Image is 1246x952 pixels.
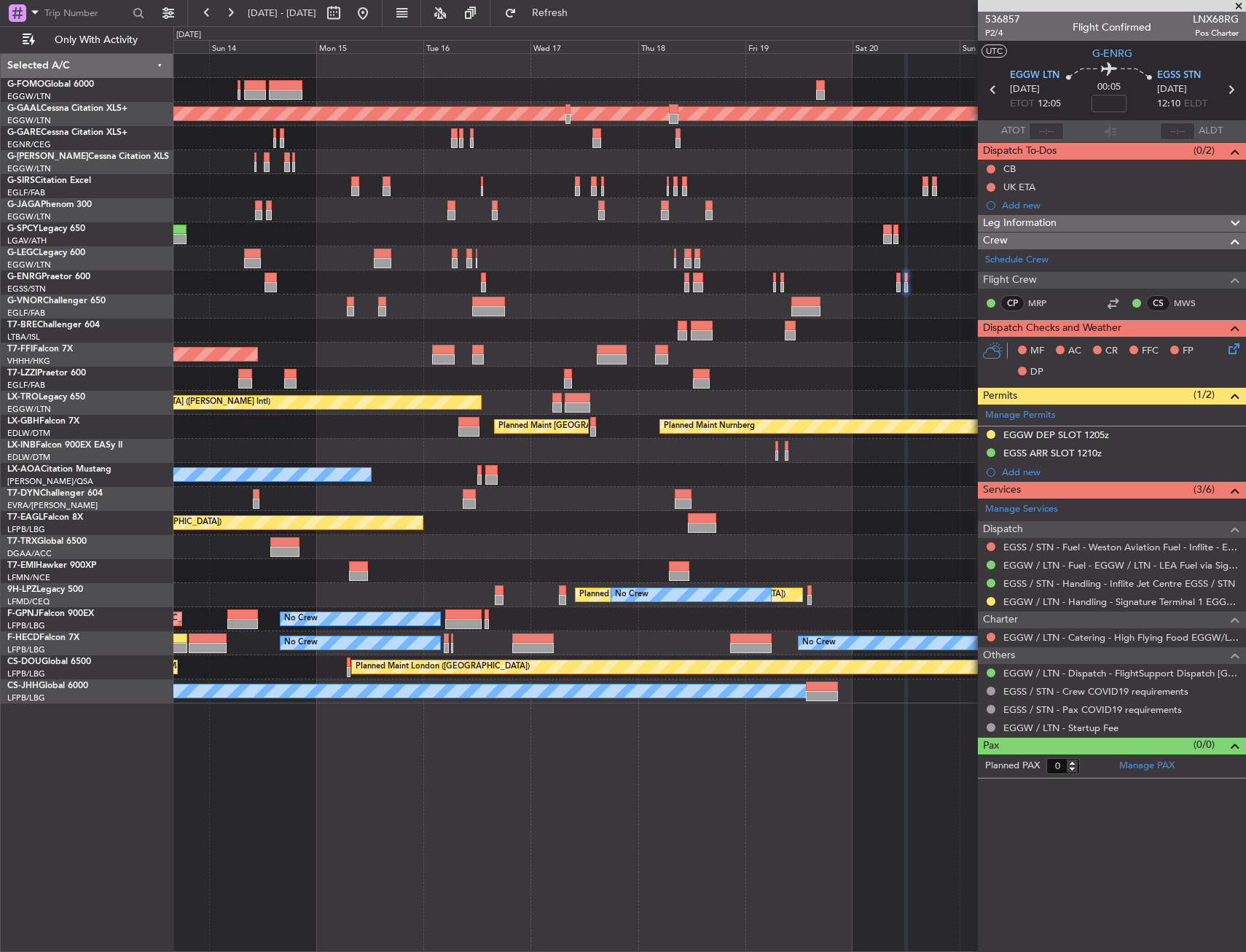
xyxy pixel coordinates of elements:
div: No Crew [284,632,318,654]
span: EGSS STN [1157,69,1201,83]
a: T7-EAGLFalcon 8X [7,513,83,522]
a: EGGW / LTN - Fuel - EGGW / LTN - LEA Fuel via Signature in EGGW [1003,559,1239,571]
span: 12:05 [1038,97,1061,112]
span: T7-TRX [7,537,37,546]
span: ELDT [1184,97,1207,112]
a: EGNR/CEG [7,139,51,150]
span: G-ENRG [1092,46,1132,61]
span: Dispatch Checks and Weather [983,320,1121,337]
a: T7-LZZIPraetor 600 [7,369,86,378]
span: Pax [983,738,999,754]
span: Pos Charter [1193,27,1239,39]
span: FFC [1142,344,1159,359]
span: Refresh [520,8,581,18]
a: EGSS / STN - Pax COVID19 requirements [1003,703,1182,716]
span: Dispatch To-Dos [983,143,1057,160]
a: LFPB/LBG [7,524,45,535]
a: EGGW / LTN - Handling - Signature Terminal 1 EGGW / LTN [1003,596,1239,608]
a: LFMD/CEQ [7,596,50,607]
span: 536857 [985,12,1020,27]
a: EGGW / LTN - Dispatch - FlightSupport Dispatch [GEOGRAPHIC_DATA] [1003,667,1239,679]
span: CS-JHH [7,682,39,690]
span: G-VNOR [7,297,43,305]
span: LX-INB [7,441,36,450]
a: EGGW/LTN [7,163,51,174]
a: DGAA/ACC [7,548,52,559]
span: 00:05 [1097,80,1121,95]
div: Wed 17 [530,40,638,53]
a: EGGW / LTN - Startup Fee [1003,722,1118,734]
span: MF [1030,344,1044,359]
a: EGSS / STN - Fuel - Weston Aviation Fuel - Inflite - EGSS / STN [1003,541,1239,553]
div: Fri 19 [745,40,853,53]
span: T7-EAGL [7,513,43,522]
span: Crew [983,233,1008,249]
a: EGLF/FAB [7,380,45,391]
span: Services [983,482,1021,499]
span: DP [1030,365,1043,380]
a: T7-DYNChallenger 604 [7,489,103,498]
a: EGSS / STN - Crew COVID19 requirements [1003,685,1188,698]
a: T7-FFIFalcon 7X [7,345,73,354]
span: P2/4 [985,27,1020,39]
a: G-VNORChallenger 650 [7,297,106,305]
div: Planned [GEOGRAPHIC_DATA] ([GEOGRAPHIC_DATA]) [579,584,785,606]
a: VHHH/HKG [7,356,50,367]
div: Sat 20 [853,40,960,53]
button: Refresh [498,1,585,25]
a: Manage Services [985,502,1058,517]
span: T7-BRE [7,321,37,329]
span: Charter [983,612,1018,628]
span: (1/2) [1194,387,1215,402]
div: Add new [1002,466,1239,478]
a: EGGW/LTN [7,404,51,415]
a: G-[PERSON_NAME]Cessna Citation XLS [7,152,169,161]
span: LX-TRO [7,393,39,402]
a: EDLW/DTM [7,452,50,463]
a: EVRA/[PERSON_NAME] [7,500,98,511]
div: Sun 21 [960,40,1067,53]
a: 9H-LPZLegacy 500 [7,585,83,594]
span: T7-FFI [7,345,33,354]
span: T7-LZZI [7,369,37,378]
span: Permits [983,388,1017,405]
div: Add new [1002,199,1239,211]
span: G-[PERSON_NAME] [7,152,88,161]
a: G-ENRGPraetor 600 [7,273,90,281]
a: G-SPCYLegacy 650 [7,225,85,233]
a: LFPB/LBG [7,620,45,631]
a: F-HECDFalcon 7X [7,633,79,642]
span: G-GAAL [7,104,41,113]
button: Only With Activity [16,28,158,52]
a: EGLF/FAB [7,308,45,319]
span: 9H-LPZ [7,585,36,594]
a: LGAV/ATH [7,235,47,246]
div: No Crew [802,632,836,654]
span: [DATE] [1157,82,1187,97]
a: LTBA/ISL [7,332,40,343]
span: LX-GBH [7,417,39,426]
a: Schedule Crew [985,253,1049,268]
a: T7-BREChallenger 604 [7,321,100,329]
span: (3/6) [1194,482,1215,497]
button: UTC [981,44,1007,58]
span: G-LEGC [7,249,39,257]
span: [DATE] [1010,82,1040,97]
span: [DATE] - [DATE] [248,7,316,20]
span: (0/2) [1194,143,1215,158]
div: Flight Confirmed [1073,20,1151,35]
a: CS-DOUGlobal 6500 [7,658,91,666]
a: G-SIRSCitation Excel [7,176,91,185]
a: EGGW/LTN [7,211,51,222]
a: LFMN/NCE [7,572,50,583]
a: LFPB/LBG [7,644,45,655]
span: ETOT [1010,97,1034,112]
span: G-ENRG [7,273,42,281]
a: G-JAGAPhenom 300 [7,200,92,209]
span: EGGW LTN [1010,69,1059,83]
span: LNX68RG [1193,12,1239,27]
span: ATOT [1001,124,1025,138]
span: FP [1183,344,1194,359]
a: EGSS/STN [7,284,46,294]
a: LX-AOACitation Mustang [7,465,111,474]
